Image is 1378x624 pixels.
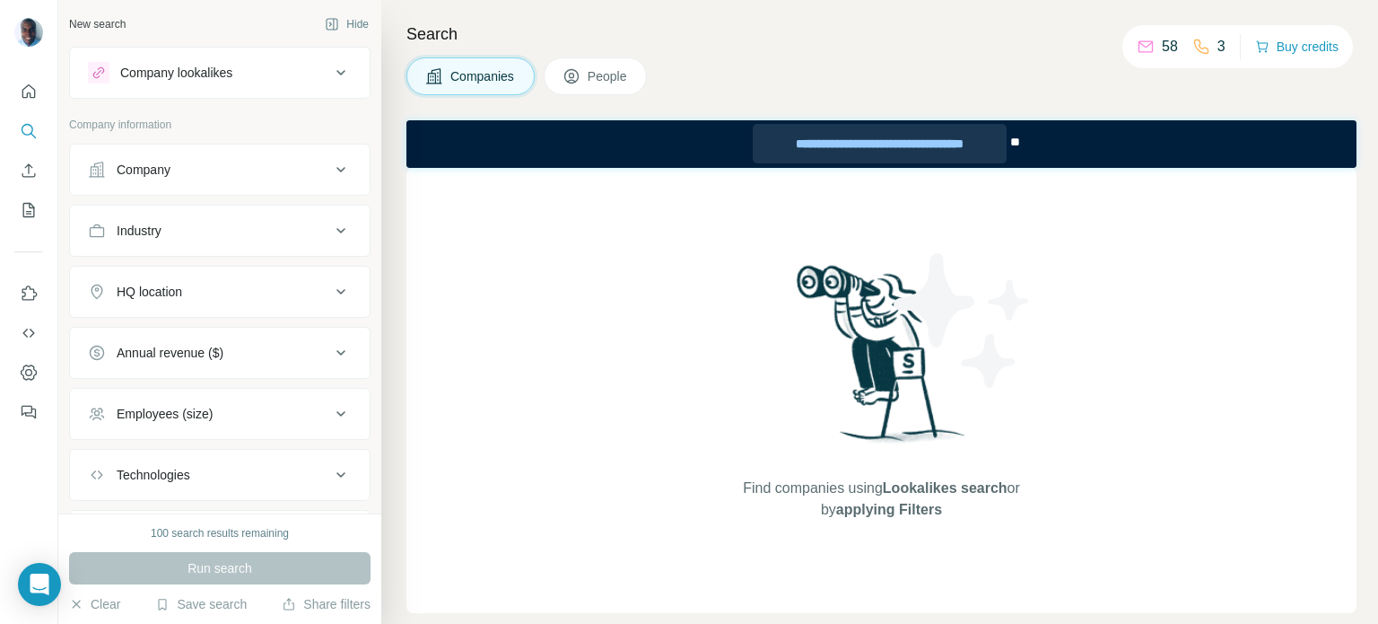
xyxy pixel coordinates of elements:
[117,283,182,301] div: HQ location
[14,18,43,47] img: Avatar
[155,595,247,613] button: Save search
[14,396,43,428] button: Feedback
[151,525,289,541] div: 100 search results remaining
[117,344,223,362] div: Annual revenue ($)
[836,502,942,517] span: applying Filters
[883,480,1007,496] span: Lookalikes search
[14,317,43,349] button: Use Surfe API
[70,51,370,94] button: Company lookalikes
[312,11,381,38] button: Hide
[70,331,370,374] button: Annual revenue ($)
[69,117,371,133] p: Company information
[117,466,190,484] div: Technologies
[588,67,629,85] span: People
[117,222,161,240] div: Industry
[120,64,232,82] div: Company lookalikes
[450,67,516,85] span: Companies
[14,194,43,226] button: My lists
[789,260,975,461] img: Surfe Illustration - Woman searching with binoculars
[1255,34,1339,59] button: Buy credits
[18,563,61,606] div: Open Intercom Messenger
[70,453,370,497] button: Technologies
[14,115,43,147] button: Search
[406,22,1356,47] h4: Search
[117,161,170,179] div: Company
[406,120,1356,168] iframe: Banner
[737,478,1025,521] span: Find companies using or by
[70,392,370,435] button: Employees (size)
[14,356,43,389] button: Dashboard
[117,405,213,423] div: Employees (size)
[70,209,370,252] button: Industry
[69,595,120,613] button: Clear
[70,148,370,191] button: Company
[282,595,371,613] button: Share filters
[14,75,43,108] button: Quick start
[70,270,370,313] button: HQ location
[1162,36,1178,57] p: 58
[882,240,1043,401] img: Surfe Illustration - Stars
[14,277,43,310] button: Use Surfe on LinkedIn
[69,16,126,32] div: New search
[1217,36,1225,57] p: 3
[14,154,43,187] button: Enrich CSV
